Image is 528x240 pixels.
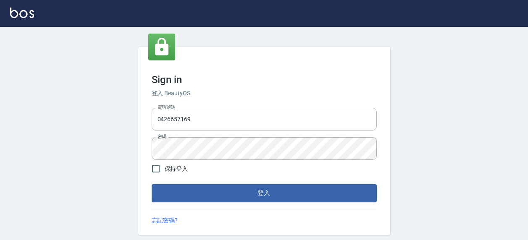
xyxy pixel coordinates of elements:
label: 密碼 [158,133,166,140]
a: 忘記密碼? [152,216,178,225]
span: 保持登入 [165,164,188,173]
label: 電話號碼 [158,104,175,110]
img: Logo [10,8,34,18]
h6: 登入 BeautyOS [152,89,377,98]
button: 登入 [152,184,377,202]
h3: Sign in [152,74,377,86]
